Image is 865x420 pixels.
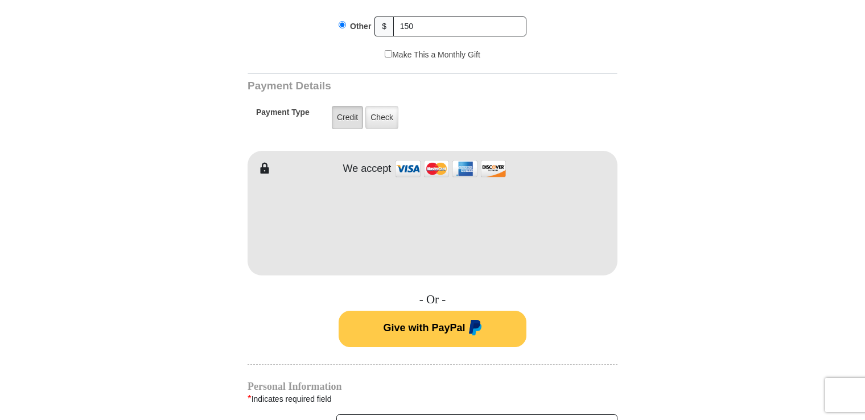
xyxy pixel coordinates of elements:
h4: We accept [343,163,392,175]
img: paypal [466,320,482,338]
span: Give with PayPal [383,322,465,333]
button: Give with PayPal [339,311,526,347]
input: Make This a Monthly Gift [385,50,392,57]
input: Other Amount [393,17,526,36]
label: Make This a Monthly Gift [385,49,480,61]
span: Other [350,22,371,31]
div: Indicates required field [248,392,617,406]
span: $ [374,17,394,36]
label: Check [365,106,398,129]
h5: Payment Type [256,108,310,123]
img: credit cards accepted [394,157,508,181]
label: Credit [332,106,363,129]
h4: Personal Information [248,382,617,391]
h3: Payment Details [248,80,538,93]
h4: - Or - [248,293,617,307]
